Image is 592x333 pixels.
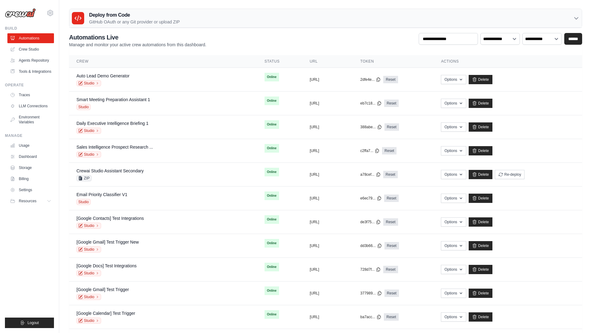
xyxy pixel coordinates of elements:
[302,55,353,68] th: URL
[469,289,492,298] a: Delete
[382,147,397,154] a: Reset
[360,101,382,106] button: eb7c18...
[384,100,399,107] a: Reset
[76,168,144,173] a: Crewai Studio Assistant Secondary
[265,263,279,271] span: Online
[441,99,466,108] button: Options
[384,290,399,297] a: Reset
[265,286,279,295] span: Online
[7,152,54,162] a: Dashboard
[441,122,466,132] button: Options
[360,77,381,82] button: 2dfe4e...
[7,67,54,76] a: Tools & Integrations
[76,223,101,229] a: Studio
[360,267,381,272] button: 728d7f...
[383,218,398,226] a: Reset
[76,151,101,158] a: Studio
[469,122,492,132] a: Delete
[76,128,101,134] a: Studio
[7,141,54,150] a: Usage
[384,123,399,131] a: Reset
[76,199,91,205] span: Studio
[7,90,54,100] a: Traces
[265,215,279,224] span: Online
[360,220,381,224] button: de3f75...
[76,318,101,324] a: Studio
[265,168,279,176] span: Online
[76,97,150,102] a: Smart Meeting Preparation Assistant 1
[469,265,492,274] a: Delete
[384,195,399,202] a: Reset
[441,312,466,322] button: Options
[265,310,279,319] span: Online
[89,19,180,25] p: GitHub OAuth or any Git provider or upload ZIP
[360,172,381,177] button: a78cef...
[5,8,36,18] img: Logo
[76,175,92,181] span: ZIP
[7,44,54,54] a: Crew Studio
[360,243,382,248] button: dd3b66...
[265,73,279,81] span: Online
[441,241,466,250] button: Options
[27,320,39,325] span: Logout
[76,145,153,150] a: Sales Intelligence Prospect Research ...
[353,55,434,68] th: Token
[360,148,380,153] button: c2ffa7...
[265,239,279,248] span: Online
[7,185,54,195] a: Settings
[76,73,129,78] a: Auto Lead Demo Generator
[384,242,399,249] a: Reset
[69,33,206,42] h2: Automations Live
[7,112,54,127] a: Environment Variables
[469,75,492,84] a: Delete
[383,171,398,178] a: Reset
[441,217,466,227] button: Options
[89,11,180,19] h3: Deploy from Code
[7,33,54,43] a: Automations
[76,287,129,292] a: [Google Gmail] Test Trigger
[7,55,54,65] a: Agents Repository
[69,42,206,48] p: Manage and monitor your active crew automations from this dashboard.
[441,265,466,274] button: Options
[5,26,54,31] div: Build
[469,194,492,203] a: Delete
[383,76,398,83] a: Reset
[69,55,257,68] th: Crew
[441,194,466,203] button: Options
[441,289,466,298] button: Options
[265,144,279,153] span: Online
[265,97,279,105] span: Online
[469,99,492,108] a: Delete
[7,163,54,173] a: Storage
[469,217,492,227] a: Delete
[469,146,492,155] a: Delete
[7,196,54,206] button: Resources
[76,311,135,316] a: [Google Calendar] Test Trigger
[5,133,54,138] div: Manage
[76,80,101,86] a: Studio
[257,55,302,68] th: Status
[5,318,54,328] button: Logout
[469,170,492,179] a: Delete
[76,246,101,253] a: Studio
[469,241,492,250] a: Delete
[76,263,137,268] a: [Google Docs] Test Integrations
[360,125,382,129] button: 388abe...
[76,192,127,197] a: Email Priority Classifier V1
[19,199,36,203] span: Resources
[441,75,466,84] button: Options
[360,314,382,319] button: ba7acc...
[441,146,466,155] button: Options
[469,312,492,322] a: Delete
[7,101,54,111] a: LLM Connections
[76,294,101,300] a: Studio
[265,120,279,129] span: Online
[360,291,382,296] button: 377989...
[383,266,398,273] a: Reset
[495,170,525,179] button: Re-deploy
[76,216,144,221] a: [Google Contacts] Test Integrations
[384,313,398,321] a: Reset
[5,83,54,88] div: Operate
[360,196,382,201] button: e6ec79...
[7,174,54,184] a: Billing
